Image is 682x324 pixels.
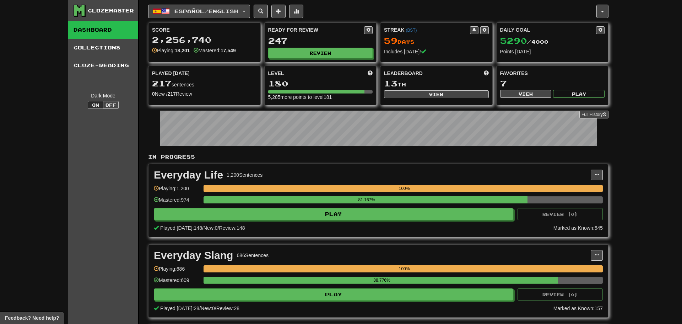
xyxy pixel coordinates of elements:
[68,57,138,74] a: Cloze-Reading
[148,153,608,160] p: In Progress
[221,48,236,53] strong: 17,549
[174,8,238,14] span: Español / English
[384,48,489,55] div: Includes [DATE]!
[168,91,176,97] strong: 217
[268,36,373,45] div: 247
[384,70,423,77] span: Leaderboard
[227,171,262,179] div: 1,200 Sentences
[553,305,603,312] div: Marked as Known: 157
[518,288,603,301] button: Review (0)
[500,90,552,98] button: View
[553,90,605,98] button: Play
[384,26,470,33] div: Streak
[206,185,603,192] div: 100%
[202,225,204,231] span: /
[500,70,605,77] div: Favorites
[271,5,286,18] button: Add sentence to collection
[152,79,257,88] div: sentences
[500,36,527,46] span: 5290
[289,5,303,18] button: More stats
[152,36,257,44] div: 2,256,740
[152,47,190,54] div: Playing:
[268,26,364,33] div: Ready for Review
[88,101,103,109] button: On
[152,26,257,33] div: Score
[175,48,190,53] strong: 18,201
[268,48,373,58] button: Review
[68,39,138,57] a: Collections
[268,79,373,88] div: 180
[152,91,155,97] strong: 0
[160,306,199,311] span: Played [DATE]: 28
[206,277,558,284] div: 88.776%
[152,70,190,77] span: Played [DATE]
[268,70,284,77] span: Level
[237,252,269,259] div: 686 Sentences
[88,7,134,14] div: Clozemaster
[218,225,219,231] span: /
[154,185,200,197] div: Playing: 1,200
[215,306,216,311] span: /
[154,208,513,220] button: Play
[579,111,608,118] a: Full History
[206,196,527,203] div: 81.167%
[154,170,223,180] div: Everyday Life
[204,225,218,231] span: New: 0
[384,36,397,46] span: 59
[500,39,548,45] span: / 4000
[219,225,245,231] span: Review: 148
[154,250,233,261] div: Everyday Slang
[154,196,200,208] div: Mastered: 974
[5,314,59,322] span: Open feedback widget
[206,265,603,272] div: 100%
[268,94,373,101] div: 5,285 more points to level 181
[154,265,200,277] div: Playing: 686
[518,208,603,220] button: Review (0)
[384,79,489,88] div: th
[152,78,172,88] span: 217
[68,21,138,39] a: Dashboard
[216,306,239,311] span: Review: 28
[74,92,133,99] div: Dark Mode
[500,48,605,55] div: Points [DATE]
[154,277,200,288] div: Mastered: 609
[201,306,215,311] span: New: 0
[199,306,201,311] span: /
[194,47,236,54] div: Mastered:
[160,225,202,231] span: Played [DATE]: 148
[384,78,397,88] span: 13
[368,70,373,77] span: Score more points to level up
[484,70,489,77] span: This week in points, UTC
[154,288,513,301] button: Play
[384,36,489,46] div: Day s
[254,5,268,18] button: Search sentences
[152,90,257,97] div: New / Review
[500,26,596,34] div: Daily Goal
[384,90,489,98] button: View
[103,101,119,109] button: Off
[553,224,603,232] div: Marked as Known: 545
[148,5,250,18] button: Español/English
[406,28,417,33] a: (BST)
[500,79,605,88] div: 7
